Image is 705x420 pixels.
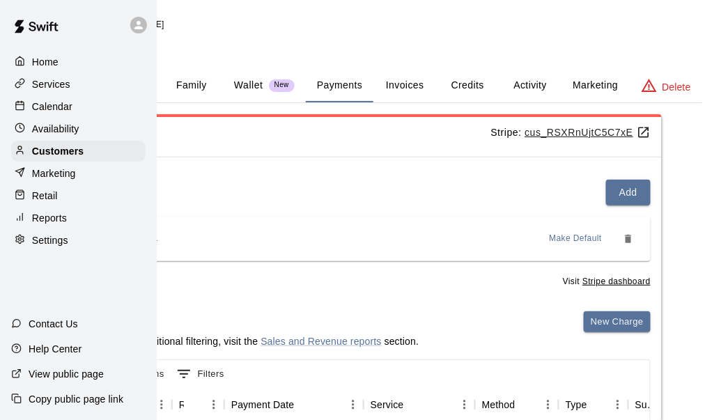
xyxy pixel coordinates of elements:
button: Menu [203,394,224,415]
a: Stripe dashboard [582,277,651,286]
p: Help Center [29,342,82,356]
a: Home [11,52,146,72]
button: Credits [436,69,499,102]
button: Payments [306,69,373,102]
a: Marketing [11,163,146,184]
p: Marketing [32,166,76,180]
p: View public page [29,367,104,381]
p: Home [32,55,59,69]
button: Menu [538,394,559,415]
a: Settings [11,230,146,251]
button: Make Default [544,228,608,250]
p: Services [32,77,70,91]
button: Sort [295,395,314,414]
a: Sales and Revenue reports [261,336,381,347]
nav: breadcrumb [35,17,702,32]
button: Show filters [173,363,228,385]
button: Sort [516,395,535,414]
button: Menu [151,394,172,415]
a: cus_RSXRnUjtC5C7xE [525,127,651,138]
p: Availability [32,122,79,136]
a: Services [11,74,146,95]
p: Wallet [234,78,263,93]
p: Retail [32,189,58,203]
button: Menu [343,394,364,415]
button: Activity [499,69,561,102]
h6: Payment History [46,311,419,329]
button: Invoices [373,69,436,102]
p: Contact Us [29,317,78,331]
a: Customers [11,141,146,162]
span: Payments [46,128,491,146]
p: Reports [32,211,67,225]
button: Remove [617,228,640,250]
button: Sort [184,395,203,414]
span: Make Default [550,232,603,246]
p: Copy public page link [29,392,123,406]
a: Calendar [11,96,146,117]
p: For more details and additional filtering, visit the section. [46,334,419,348]
span: Visit [563,275,651,289]
button: Menu [607,394,628,415]
a: Retail [11,185,146,206]
button: Menu [454,394,475,415]
a: Availability [11,118,146,139]
p: Delete [663,80,691,94]
button: Marketing [561,69,629,102]
button: Family [160,69,223,102]
a: Reports [11,208,146,228]
button: Sort [587,395,607,414]
span: New [269,81,295,90]
button: New Charge [584,311,651,333]
p: Customers [32,144,84,158]
h5: [PERSON_NAME] [35,39,702,58]
button: Sort [404,395,424,414]
p: Settings [32,233,68,247]
button: Add [606,180,651,205]
p: Calendar [32,100,72,114]
div: basic tabs example [35,69,702,102]
p: Stripe: [491,125,651,140]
